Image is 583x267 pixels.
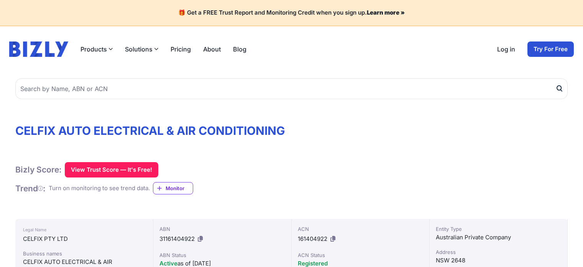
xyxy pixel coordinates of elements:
[298,225,423,233] div: ACN
[497,45,515,54] a: Log in
[15,124,568,138] h1: CELFIX AUTO ELECTRICAL & AIR CONDITIONING
[23,234,145,244] div: CELFIX PTY LTD
[166,184,193,192] span: Monitor
[436,225,561,233] div: Entity Type
[171,45,191,54] a: Pricing
[15,183,46,194] h1: Trend :
[15,78,568,99] input: Search by Name, ABN or ACN
[298,260,328,267] span: Registered
[49,184,150,193] div: Turn on monitoring to see trend data.
[159,251,285,259] div: ABN Status
[159,260,177,267] span: Active
[233,45,246,54] a: Blog
[367,9,405,16] a: Learn more »
[298,251,423,259] div: ACN Status
[527,41,574,57] a: Try For Free
[298,235,327,242] span: 161404922
[15,164,62,175] h1: Bizly Score:
[65,162,158,177] button: View Trust Score — It's Free!
[436,248,561,256] div: Address
[436,233,561,242] div: Australian Private Company
[9,9,574,17] h4: 🎁 Get a FREE Trust Report and Monitoring Credit when you sign up.
[153,182,193,194] a: Monitor
[80,45,113,54] button: Products
[23,250,145,257] div: Business names
[23,225,145,234] div: Legal Name
[203,45,221,54] a: About
[159,235,195,242] span: 31161404922
[125,45,158,54] button: Solutions
[159,225,285,233] div: ABN
[436,256,561,265] div: NSW 2648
